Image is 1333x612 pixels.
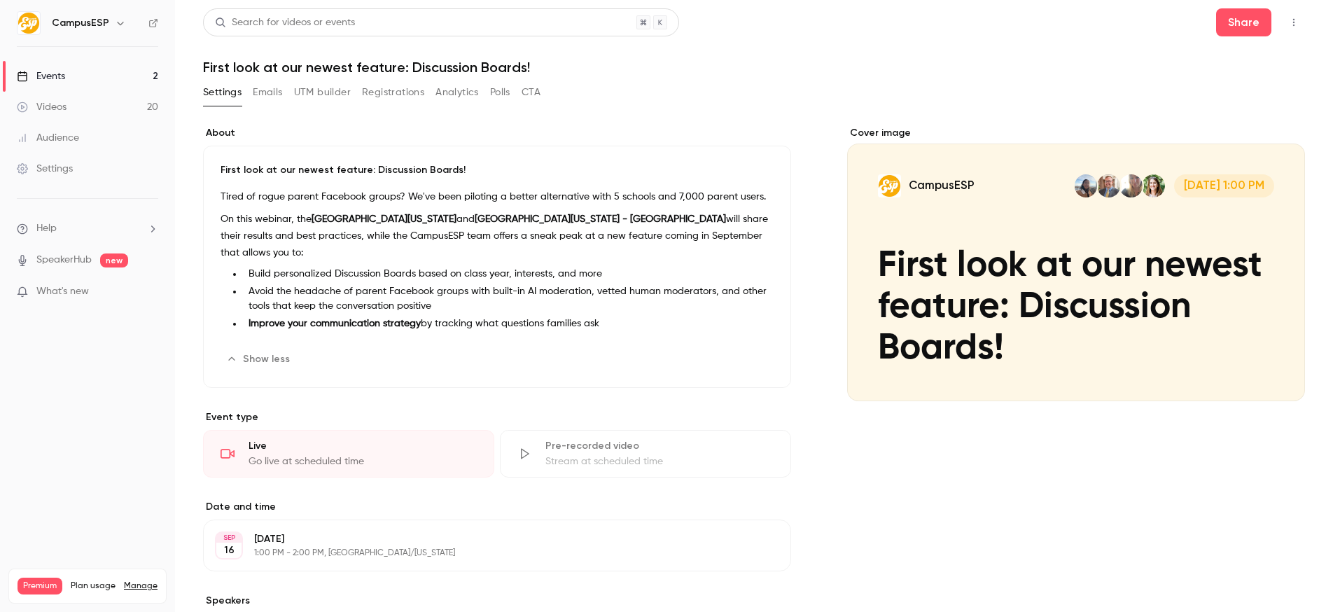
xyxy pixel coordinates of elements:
[545,439,774,453] div: Pre-recorded video
[243,317,774,331] li: by tracking what questions families ask
[18,578,62,594] span: Premium
[215,15,355,30] div: Search for videos or events
[847,126,1305,140] label: Cover image
[243,284,774,314] li: Avoid the headache of parent Facebook groups with built-in AI moderation, vetted human moderators...
[847,126,1305,401] section: Cover image
[500,430,791,478] div: Pre-recorded videoStream at scheduled time
[490,81,510,104] button: Polls
[100,253,128,267] span: new
[17,100,67,114] div: Videos
[254,532,717,546] p: [DATE]
[203,594,791,608] label: Speakers
[203,410,791,424] p: Event type
[522,81,540,104] button: CTA
[294,81,351,104] button: UTM builder
[243,267,774,281] li: Build personalized Discussion Boards based on class year, interests, and more
[71,580,116,592] span: Plan usage
[203,500,791,514] label: Date and time
[124,580,158,592] a: Manage
[221,348,298,370] button: Show less
[203,126,791,140] label: About
[18,12,40,34] img: CampusESP
[36,284,89,299] span: What's new
[435,81,479,104] button: Analytics
[17,162,73,176] div: Settings
[475,214,726,224] strong: [GEOGRAPHIC_DATA][US_STATE] - [GEOGRAPHIC_DATA]
[221,211,774,261] p: On this webinar, the and will share their results and best practices, while the CampusESP team of...
[312,214,456,224] strong: [GEOGRAPHIC_DATA][US_STATE]
[216,533,242,543] div: SEP
[17,131,79,145] div: Audience
[17,69,65,83] div: Events
[249,439,477,453] div: Live
[203,81,242,104] button: Settings
[203,430,494,478] div: LiveGo live at scheduled time
[52,16,109,30] h6: CampusESP
[545,454,774,468] div: Stream at scheduled time
[1216,8,1271,36] button: Share
[253,81,282,104] button: Emails
[221,188,774,205] p: Tired of rogue parent Facebook groups? We've been piloting a better alternative with 5 schools an...
[362,81,424,104] button: Registrations
[224,543,235,557] p: 16
[36,253,92,267] a: SpeakerHub
[254,548,717,559] p: 1:00 PM - 2:00 PM, [GEOGRAPHIC_DATA]/[US_STATE]
[203,59,1305,76] h1: First look at our newest feature: Discussion Boards!
[249,454,477,468] div: Go live at scheduled time
[36,221,57,236] span: Help
[17,221,158,236] li: help-dropdown-opener
[249,319,421,328] strong: Improve your communication strategy
[221,163,774,177] p: First look at our newest feature: Discussion Boards!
